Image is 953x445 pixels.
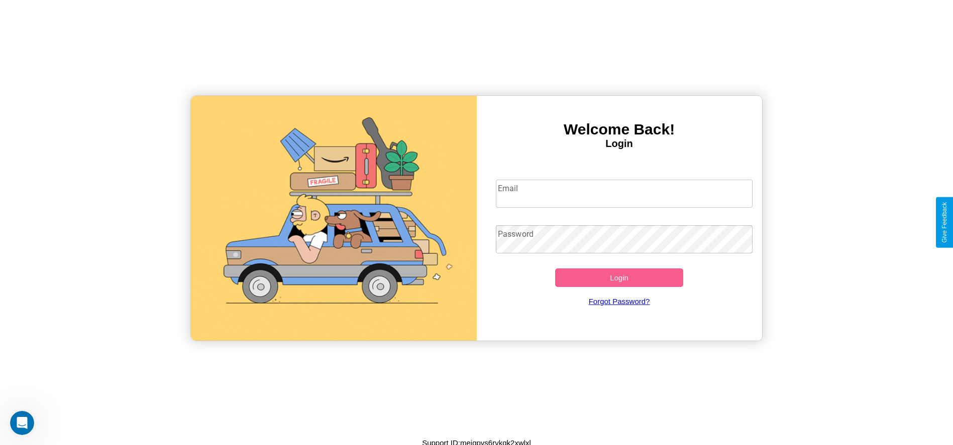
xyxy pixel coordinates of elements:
[477,138,762,150] h4: Login
[191,96,476,341] img: gif
[491,287,748,316] a: Forgot Password?
[477,121,762,138] h3: Welcome Back!
[555,268,684,287] button: Login
[941,202,948,243] div: Give Feedback
[10,411,34,435] iframe: Intercom live chat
